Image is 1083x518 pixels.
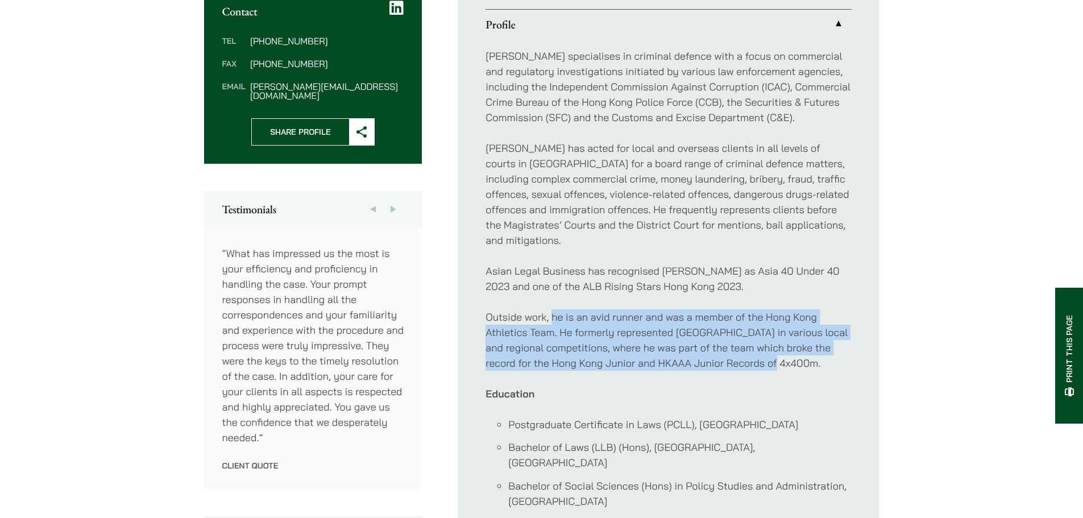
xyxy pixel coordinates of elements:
li: Postgraduate Certificate in Laws (PCLL), [GEOGRAPHIC_DATA] [508,417,852,432]
button: Share Profile [251,118,375,146]
h2: Testimonials [222,202,404,216]
p: Asian Legal Business has recognised [PERSON_NAME] as Asia 40 Under 40 2023 and one of the ALB Ris... [486,263,852,294]
span: Share Profile [252,119,349,145]
dd: [PERSON_NAME][EMAIL_ADDRESS][DOMAIN_NAME] [250,82,404,100]
a: Profile [486,10,852,39]
strong: Education [486,387,534,400]
h2: Contact [222,5,404,18]
p: “What has impressed us the most is your efficiency and proficiency in handling the case. Your pro... [222,246,404,445]
p: [PERSON_NAME] specialises in criminal defence with a focus on commercial and regulatory investiga... [486,48,852,125]
button: Previous [363,191,383,227]
li: Bachelor of Social Sciences (Hons) in Policy Studies and Administration, [GEOGRAPHIC_DATA] [508,478,852,509]
p: Outside work, he is an avid runner and was a member of the Hong Kong Athletics Team. He formerly ... [486,309,852,371]
dd: [PHONE_NUMBER] [250,59,404,68]
div: Profile [486,39,852,518]
dd: [PHONE_NUMBER] [250,36,404,45]
dt: Fax [222,59,246,82]
li: Bachelor of Laws (LLB) (Hons), [GEOGRAPHIC_DATA], [GEOGRAPHIC_DATA] [508,440,852,470]
p: [PERSON_NAME] has acted for local and overseas clients in all levels of courts in [GEOGRAPHIC_DAT... [486,140,852,248]
dt: Email [222,82,246,100]
dt: Tel [222,36,246,59]
p: Client Quote [222,461,404,471]
button: Next [383,191,404,227]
